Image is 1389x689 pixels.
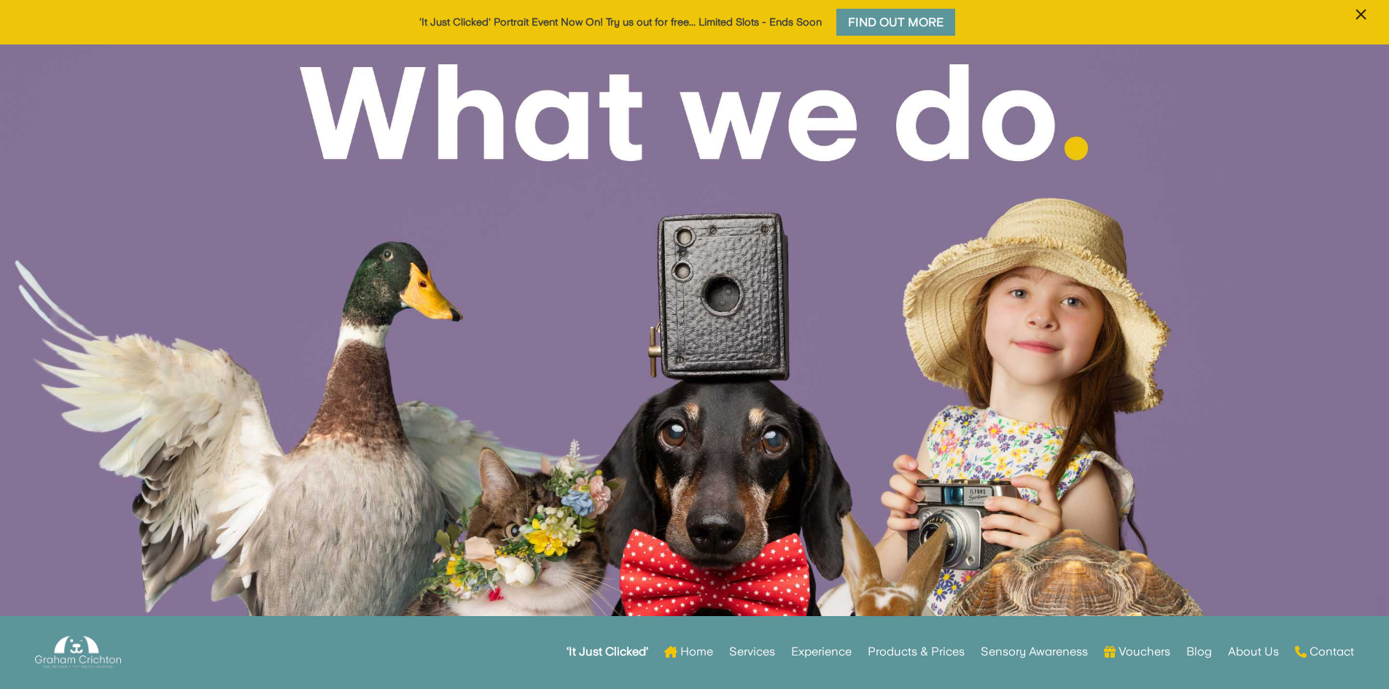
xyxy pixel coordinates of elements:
[1104,623,1170,680] a: Vouchers
[1228,623,1279,680] a: About Us
[833,5,959,39] a: Find Out More
[1347,2,1374,45] button: ×
[419,16,822,28] a: 'It Just Clicked' Portrait Event Now On! Try us out for free... Limited Slots - Ends Soon
[729,623,775,680] a: Services
[35,632,121,672] img: Graham Crichton Photography Logo - Graham Crichton - Belfast Family & Pet Photography Studio
[1295,623,1354,680] a: Contact
[981,623,1088,680] a: Sensory Awareness
[1186,623,1212,680] a: Blog
[567,623,648,680] a: ‘It Just Clicked’
[1354,1,1368,28] span: ×
[664,623,713,680] a: Home
[868,623,965,680] a: Products & Prices
[791,623,852,680] a: Experience
[567,647,648,657] strong: ‘It Just Clicked’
